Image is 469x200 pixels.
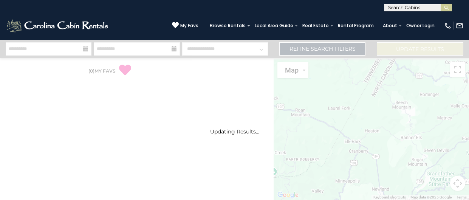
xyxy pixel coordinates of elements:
[379,20,401,31] a: About
[172,22,198,29] a: My Favs
[299,20,333,31] a: Real Estate
[456,22,463,29] img: mail-regular-white.png
[206,20,249,31] a: Browse Rentals
[180,22,198,29] span: My Favs
[334,20,378,31] a: Rental Program
[444,22,452,29] img: phone-regular-white.png
[402,20,438,31] a: Owner Login
[251,20,297,31] a: Local Area Guide
[6,18,110,33] img: White-1-2.png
